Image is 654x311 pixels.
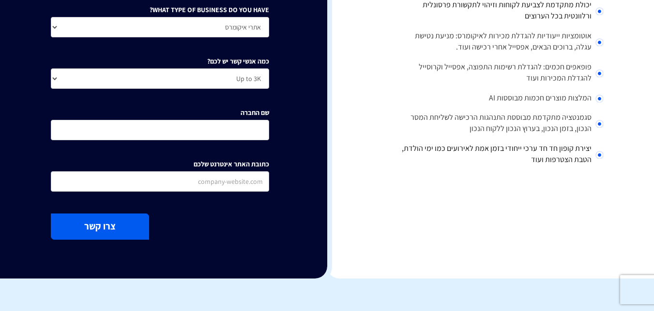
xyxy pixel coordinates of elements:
li: המלצות מוצרים חכמות מבוססות AI [385,89,604,109]
button: צרו קשר [51,213,149,239]
label: כתובת האתר אינטרנט שלכם [194,159,269,169]
input: company-website.com [51,171,269,192]
label: כמה אנשי קשר יש לכם? [207,56,269,66]
li: אוטומציות ייעודיות להגדלת מכירות לאיקומרס: מניעת נטישת עגלה, ברוכים הבאים, אפסייל אחרי רכישה ועוד. [385,27,604,58]
li: פופאפים חכמים: להגדלת רשימות התפוצה, אפסייל וקרוסייל להגדלת המכירות ועוד [385,58,604,89]
li: סגמנטציה מתקדמת מבוססת התנהגות הרכישה לשליחת המסר הנכון, בזמן הנכון, בערוץ הנכון ללקוח הנכון [385,108,604,139]
label: שם החברה [241,108,269,117]
label: WHAT TYPE OF BUSINESS DO YOU HAVE? [150,5,269,15]
span: יצירת קופון חד חד ערכי ייחודי בזמן אמת לאירועים כמו ימי הולדת, הטבת הצטרפות ועוד [402,143,592,164]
